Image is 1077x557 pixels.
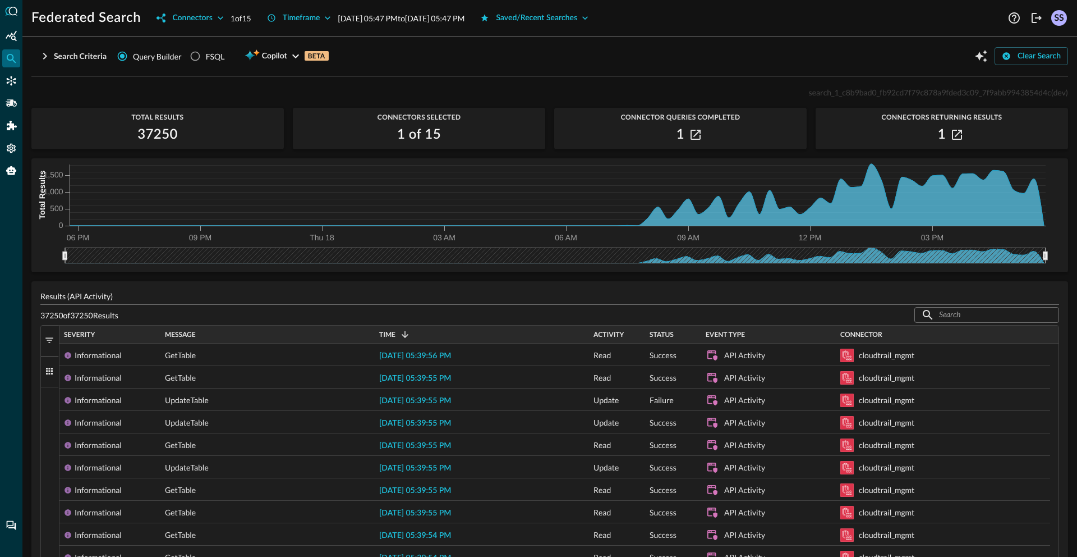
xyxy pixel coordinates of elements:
[2,49,20,67] div: Federated Search
[650,434,676,456] span: Success
[379,464,451,472] span: [DATE] 05:39:55 PM
[165,331,196,339] span: Message
[676,126,684,144] h2: 1
[2,72,20,90] div: Connectors
[165,389,209,412] span: UpdateTable
[165,501,196,524] span: GetTable
[840,394,854,407] svg: Amazon Security Lake
[593,456,619,479] span: Update
[75,412,122,434] div: Informational
[724,344,765,367] div: API Activity
[379,509,451,517] span: [DATE] 05:39:55 PM
[305,51,329,61] p: BETA
[859,389,914,412] div: cloudtrail_mgmt
[938,126,946,144] h2: 1
[293,113,545,121] span: Connectors Selected
[133,51,182,62] span: Query Builder
[724,367,765,389] div: API Activity
[59,221,63,230] tspan: 0
[650,524,676,546] span: Success
[1018,49,1061,63] div: Clear Search
[724,456,765,479] div: API Activity
[816,113,1068,121] span: Connectors Returning Results
[1028,9,1046,27] button: Logout
[593,389,619,412] span: Update
[150,9,230,27] button: Connectors
[379,352,451,360] span: [DATE] 05:39:56 PM
[165,412,209,434] span: UpdateTable
[650,501,676,524] span: Success
[840,506,854,519] svg: Amazon Security Lake
[650,389,674,412] span: Failure
[379,487,451,495] span: [DATE] 05:39:55 PM
[75,434,122,456] div: Informational
[809,88,1051,97] span: search_1_c8b9bad0_fb92cd7f79c878a9fded3c09_7f9abb9943854d4c
[3,117,21,135] div: Addons
[379,442,451,450] span: [DATE] 05:39:55 PM
[859,479,914,501] div: cloudtrail_mgmt
[75,479,122,501] div: Informational
[379,419,451,427] span: [DATE] 05:39:55 PM
[706,331,745,339] span: Event Type
[1051,88,1068,97] span: (dev)
[650,367,676,389] span: Success
[840,416,854,430] svg: Amazon Security Lake
[283,11,320,25] div: Timeframe
[593,479,611,501] span: Read
[859,344,914,367] div: cloudtrail_mgmt
[859,434,914,456] div: cloudtrail_mgmt
[859,524,914,546] div: cloudtrail_mgmt
[172,11,212,25] div: Connectors
[593,524,611,546] span: Read
[2,162,20,180] div: Query Agent
[165,367,196,389] span: GetTable
[859,501,914,524] div: cloudtrail_mgmt
[724,524,765,546] div: API Activity
[724,434,765,456] div: API Activity
[650,344,676,367] span: Success
[496,11,577,25] div: Saved/Recent Searches
[379,331,395,339] span: Time
[75,524,122,546] div: Informational
[40,290,1059,302] p: Results (API Activity)
[2,27,20,45] div: Summary Insights
[31,9,141,27] h1: Federated Search
[40,309,118,321] p: 37250 of 37250 Results
[593,344,611,367] span: Read
[554,113,807,121] span: Connector Queries Completed
[650,479,676,501] span: Success
[433,233,455,242] tspan: 03 AM
[206,51,225,62] div: FSQL
[165,344,196,367] span: GetTable
[31,113,284,121] span: Total Results
[840,528,854,542] svg: Amazon Security Lake
[2,139,20,157] div: Settings
[50,204,63,213] tspan: 500
[1051,10,1067,26] div: SS
[677,233,699,242] tspan: 09 AM
[43,187,63,196] tspan: 1,000
[137,126,178,144] h2: 37250
[650,456,676,479] span: Success
[379,532,451,540] span: [DATE] 05:39:54 PM
[724,501,765,524] div: API Activity
[2,517,20,535] div: Chat
[840,461,854,474] svg: Amazon Security Lake
[859,367,914,389] div: cloudtrail_mgmt
[995,47,1068,65] button: Clear Search
[189,233,211,242] tspan: 09 PM
[972,47,990,65] button: Open Query Copilot
[75,501,122,524] div: Informational
[650,331,674,339] span: Status
[593,412,619,434] span: Update
[165,434,196,456] span: GetTable
[840,439,854,452] svg: Amazon Security Lake
[724,389,765,412] div: API Activity
[840,483,854,497] svg: Amazon Security Lake
[859,412,914,434] div: cloudtrail_mgmt
[75,344,122,367] div: Informational
[67,233,89,242] tspan: 06 PM
[75,389,122,412] div: Informational
[859,456,914,479] div: cloudtrail_mgmt
[38,170,47,219] tspan: Total Results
